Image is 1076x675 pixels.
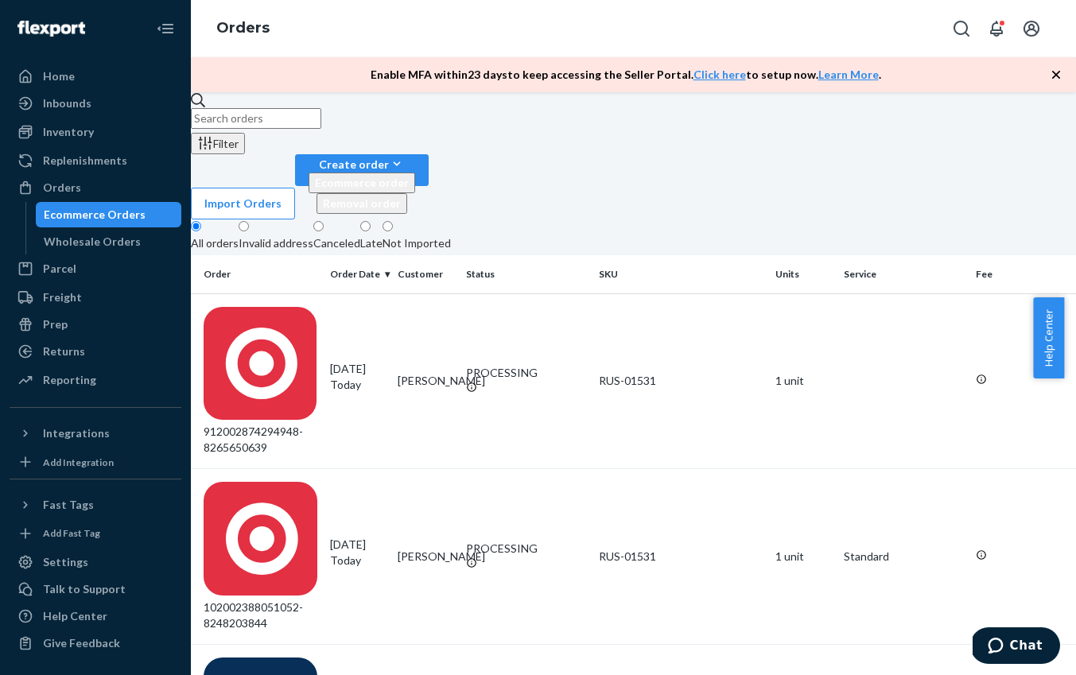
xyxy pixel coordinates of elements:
[10,549,181,575] a: Settings
[317,193,407,214] button: Removal order
[43,124,94,140] div: Inventory
[969,255,1076,293] th: Fee
[769,293,837,469] td: 1 unit
[10,91,181,116] a: Inbounds
[10,119,181,145] a: Inventory
[191,235,239,251] div: All orders
[330,361,385,393] div: [DATE]
[43,425,110,441] div: Integrations
[360,221,371,231] input: Late
[330,553,385,568] p: Today
[599,549,763,564] div: RUS-01531
[10,452,181,472] a: Add Integration
[43,261,76,277] div: Parcel
[197,135,239,152] div: Filter
[837,255,970,293] th: Service
[295,154,429,186] button: Create orderEcommerce orderRemoval order
[36,202,182,227] a: Ecommerce Orders
[17,21,85,37] img: Flexport logo
[204,6,282,52] ol: breadcrumbs
[769,255,837,293] th: Units
[44,207,146,223] div: Ecommerce Orders
[191,255,324,293] th: Order
[592,255,770,293] th: SKU
[10,421,181,446] button: Integrations
[391,293,459,469] td: [PERSON_NAME]
[769,469,837,645] td: 1 unit
[43,554,88,570] div: Settings
[43,526,100,540] div: Add Fast Tag
[383,235,451,251] div: Not Imported
[10,312,181,337] a: Prep
[204,482,317,631] div: 102002388051052-8248203844
[10,339,181,364] a: Returns
[946,13,977,45] button: Open Search Box
[330,377,385,393] p: Today
[313,221,324,231] input: Canceled
[324,255,391,293] th: Order Date
[44,234,141,250] div: Wholesale Orders
[323,196,401,210] span: Removal order
[973,627,1060,667] iframe: Opens a widget where you can chat to one of our agents
[43,95,91,111] div: Inbounds
[466,365,586,381] div: PROCESSING
[43,635,120,651] div: Give Feedback
[309,173,415,193] button: Ecommerce order
[43,343,85,359] div: Returns
[43,153,127,169] div: Replenishments
[10,256,181,281] a: Parcel
[43,456,114,469] div: Add Integration
[981,13,1012,45] button: Open notifications
[391,469,459,645] td: [PERSON_NAME]
[466,541,586,557] div: PROCESSING
[309,156,415,173] div: Create order
[1016,13,1047,45] button: Open account menu
[844,549,964,564] p: Standard
[10,524,181,544] a: Add Fast Tag
[10,492,181,518] button: Fast Tags
[191,188,295,219] button: Import Orders
[10,175,181,200] a: Orders
[10,148,181,173] a: Replenishments
[43,608,107,624] div: Help Center
[10,64,181,89] a: Home
[43,372,96,388] div: Reporting
[460,255,592,293] th: Status
[239,235,313,251] div: Invalid address
[371,67,881,83] p: Enable MFA within 23 days to keep accessing the Seller Portal. to setup now. .
[10,285,181,310] a: Freight
[818,68,879,81] a: Learn More
[10,367,181,393] a: Reporting
[36,229,182,254] a: Wholesale Orders
[1033,297,1064,378] button: Help Center
[43,316,68,332] div: Prep
[599,373,763,389] div: RUS-01531
[315,176,409,189] span: Ecommerce order
[204,307,317,456] div: 912002874294948-8265650639
[43,497,94,513] div: Fast Tags
[330,537,385,568] div: [DATE]
[43,180,81,196] div: Orders
[313,235,360,251] div: Canceled
[216,19,270,37] a: Orders
[10,576,181,602] button: Talk to Support
[150,13,181,45] button: Close Navigation
[10,630,181,656] button: Give Feedback
[239,221,249,231] input: Invalid address
[360,235,383,251] div: Late
[10,603,181,629] a: Help Center
[191,221,201,231] input: All orders
[191,133,245,154] button: Filter
[191,108,321,129] input: Search orders
[43,289,82,305] div: Freight
[43,68,75,84] div: Home
[383,221,393,231] input: Not Imported
[43,581,126,597] div: Talk to Support
[398,267,453,281] div: Customer
[693,68,746,81] a: Click here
